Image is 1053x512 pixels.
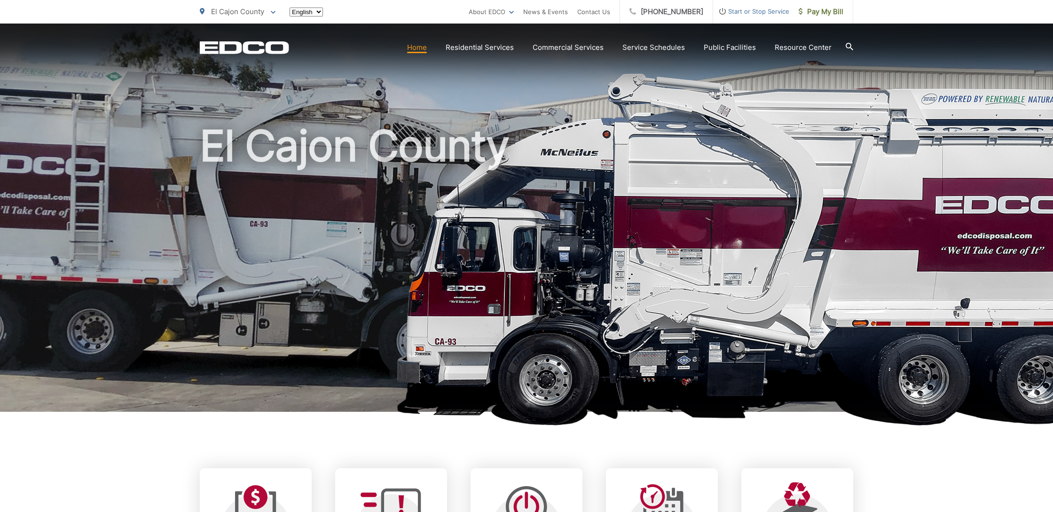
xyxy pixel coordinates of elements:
a: News & Events [523,6,568,17]
a: Public Facilities [704,42,756,53]
a: Service Schedules [622,42,685,53]
h1: El Cajon County [200,122,853,420]
a: EDCD logo. Return to the homepage. [200,41,289,54]
a: Commercial Services [533,42,604,53]
a: About EDCO [469,6,514,17]
span: Pay My Bill [799,6,843,17]
a: Residential Services [446,42,514,53]
a: Home [407,42,427,53]
select: Select a language [290,8,323,16]
span: El Cajon County [211,7,264,16]
a: Resource Center [775,42,832,53]
a: Contact Us [577,6,610,17]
